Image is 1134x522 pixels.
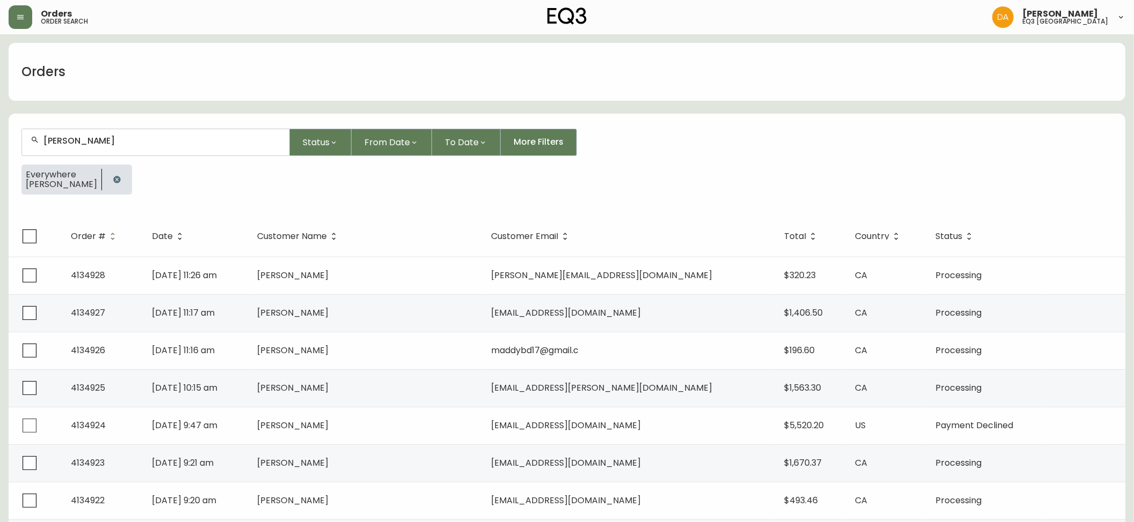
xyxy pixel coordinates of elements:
span: [PERSON_NAME][EMAIL_ADDRESS][DOMAIN_NAME] [491,269,712,281]
span: maddybd17@gmail.c [491,344,579,356]
span: [PERSON_NAME] [257,382,328,394]
span: Processing [935,494,982,506]
span: Country [855,232,903,241]
span: Customer Email [491,232,572,241]
input: Search [43,136,281,146]
span: [PERSON_NAME] [257,269,328,281]
span: Status [935,232,976,241]
span: Payment Declined [935,419,1013,431]
span: [PERSON_NAME] [1022,10,1098,18]
span: $1,670.37 [784,457,822,469]
span: Customer Email [491,233,558,240]
span: Processing [935,382,982,394]
span: CA [855,344,867,356]
span: $196.60 [784,344,815,356]
span: [DATE] 9:21 am [152,457,214,469]
span: Order # [71,233,106,240]
span: Country [855,233,889,240]
span: Processing [935,344,982,356]
span: [EMAIL_ADDRESS][DOMAIN_NAME] [491,307,641,319]
img: logo [547,8,587,25]
h5: order search [41,18,88,25]
span: [PERSON_NAME] [257,494,328,506]
span: 4134927 [71,307,105,319]
span: CA [855,494,867,506]
span: Status [303,136,330,149]
span: [PERSON_NAME] [26,180,97,189]
span: [EMAIL_ADDRESS][PERSON_NAME][DOMAIN_NAME] [491,382,712,394]
button: Status [290,129,352,156]
span: Processing [935,269,982,281]
span: CA [855,457,867,469]
span: [EMAIL_ADDRESS][DOMAIN_NAME] [491,494,641,506]
span: Customer Name [257,232,341,241]
span: [DATE] 11:26 am [152,269,217,281]
span: [EMAIL_ADDRESS][DOMAIN_NAME] [491,419,641,431]
span: 4134924 [71,419,106,431]
span: [DATE] 9:20 am [152,494,216,506]
span: Date [152,232,187,241]
img: dd1a7e8db21a0ac8adbf82b84ca05374 [992,6,1014,28]
span: $1,563.30 [784,382,821,394]
span: Everywhere [26,170,97,180]
span: From Date [364,136,410,149]
span: More Filters [514,136,564,148]
button: From Date [352,129,432,156]
span: CA [855,382,867,394]
span: 4134926 [71,344,105,356]
span: CA [855,307,867,319]
span: [PERSON_NAME] [257,419,328,431]
span: $320.23 [784,269,816,281]
span: [DATE] 11:16 am [152,344,215,356]
span: $1,406.50 [784,307,823,319]
span: [PERSON_NAME] [257,307,328,319]
h1: Orders [21,63,65,81]
span: [EMAIL_ADDRESS][DOMAIN_NAME] [491,457,641,469]
span: To Date [445,136,479,149]
span: CA [855,269,867,281]
span: Customer Name [257,233,327,240]
span: $493.46 [784,494,818,506]
span: [PERSON_NAME] [257,344,328,356]
span: 4134922 [71,494,105,506]
span: Order # [71,232,120,241]
span: [DATE] 9:47 am [152,419,217,431]
span: $5,520.20 [784,419,824,431]
span: [DATE] 11:17 am [152,307,215,319]
span: Status [935,233,962,240]
button: To Date [432,129,501,156]
span: 4134923 [71,457,105,469]
span: Processing [935,457,982,469]
span: Total [784,232,820,241]
span: US [855,419,866,431]
span: [DATE] 10:15 am [152,382,217,394]
span: Total [784,233,806,240]
span: Processing [935,307,982,319]
span: 4134925 [71,382,105,394]
span: Orders [41,10,72,18]
span: Date [152,233,173,240]
h5: eq3 [GEOGRAPHIC_DATA] [1022,18,1108,25]
span: 4134928 [71,269,105,281]
span: [PERSON_NAME] [257,457,328,469]
button: More Filters [501,129,577,156]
